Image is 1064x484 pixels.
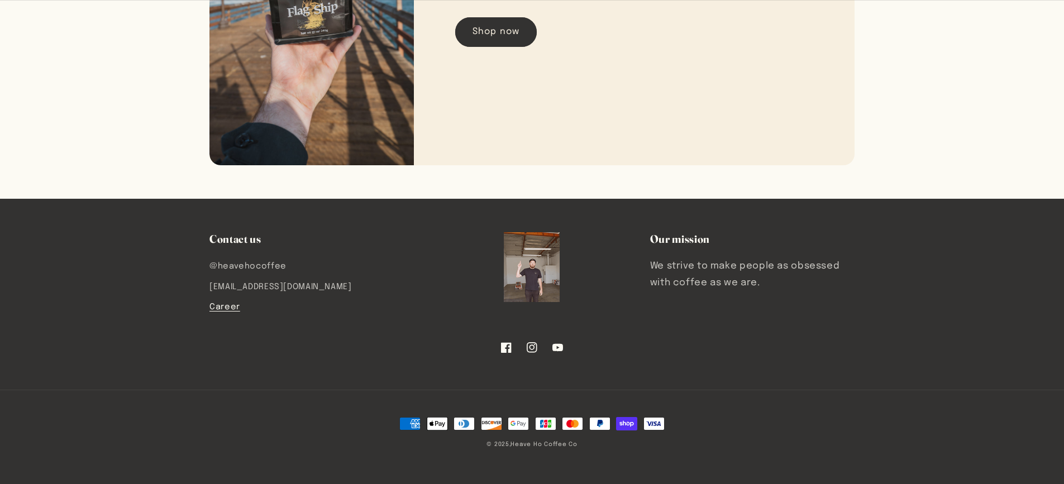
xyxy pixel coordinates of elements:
[650,258,855,291] p: We strive to make people as obsessed with coffee as we are.
[209,277,352,297] a: [EMAIL_ADDRESS][DOMAIN_NAME]
[209,297,240,317] a: Career
[510,442,577,447] a: Heave Ho Coffee Co
[209,259,287,276] a: @heavehocoffee
[209,232,414,246] h2: Contact us
[486,442,577,447] small: © 2025,
[455,17,537,47] a: Shop now
[650,232,855,246] h2: Our mission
